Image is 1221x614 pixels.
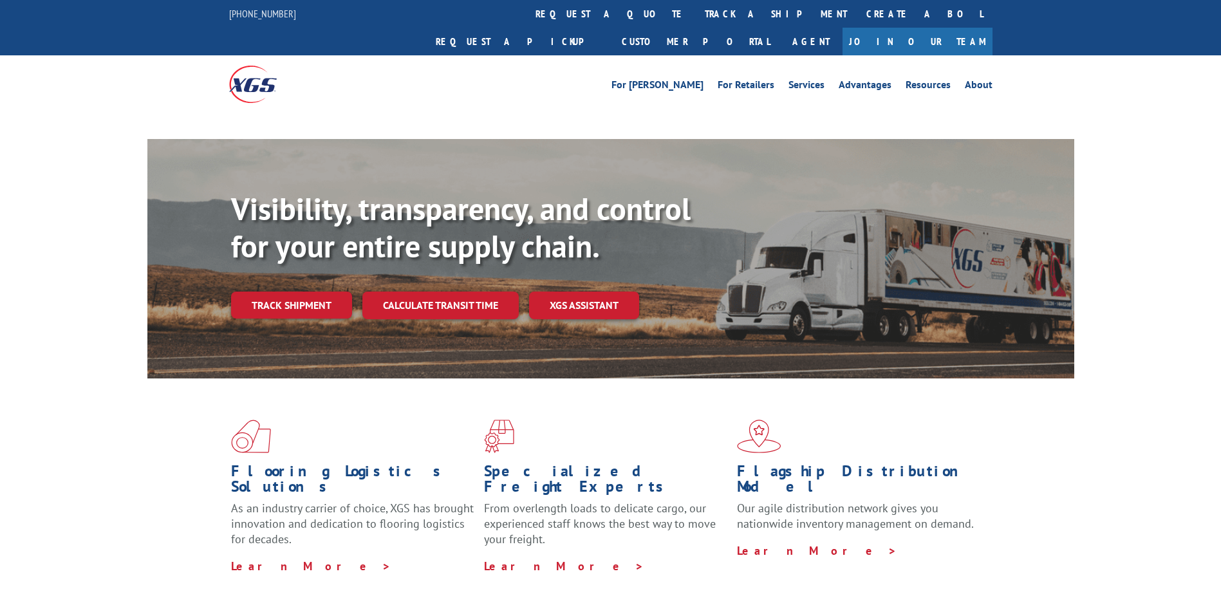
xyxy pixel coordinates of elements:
a: Customer Portal [612,28,779,55]
a: [PHONE_NUMBER] [229,7,296,20]
span: As an industry carrier of choice, XGS has brought innovation and dedication to flooring logistics... [231,501,474,546]
a: Resources [906,80,951,94]
a: Calculate transit time [362,292,519,319]
b: Visibility, transparency, and control for your entire supply chain. [231,189,691,266]
h1: Specialized Freight Experts [484,463,727,501]
h1: Flooring Logistics Solutions [231,463,474,501]
a: XGS ASSISTANT [529,292,639,319]
a: Join Our Team [843,28,993,55]
img: xgs-icon-focused-on-flooring-red [484,420,514,453]
a: Learn More > [737,543,897,558]
p: From overlength loads to delicate cargo, our experienced staff knows the best way to move your fr... [484,501,727,558]
a: Agent [779,28,843,55]
img: xgs-icon-total-supply-chain-intelligence-red [231,420,271,453]
img: xgs-icon-flagship-distribution-model-red [737,420,781,453]
a: Learn More > [484,559,644,573]
a: For [PERSON_NAME] [611,80,704,94]
a: Learn More > [231,559,391,573]
span: Our agile distribution network gives you nationwide inventory management on demand. [737,501,974,531]
h1: Flagship Distribution Model [737,463,980,501]
a: Services [788,80,825,94]
a: Advantages [839,80,891,94]
a: For Retailers [718,80,774,94]
a: About [965,80,993,94]
a: Track shipment [231,292,352,319]
a: Request a pickup [426,28,612,55]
